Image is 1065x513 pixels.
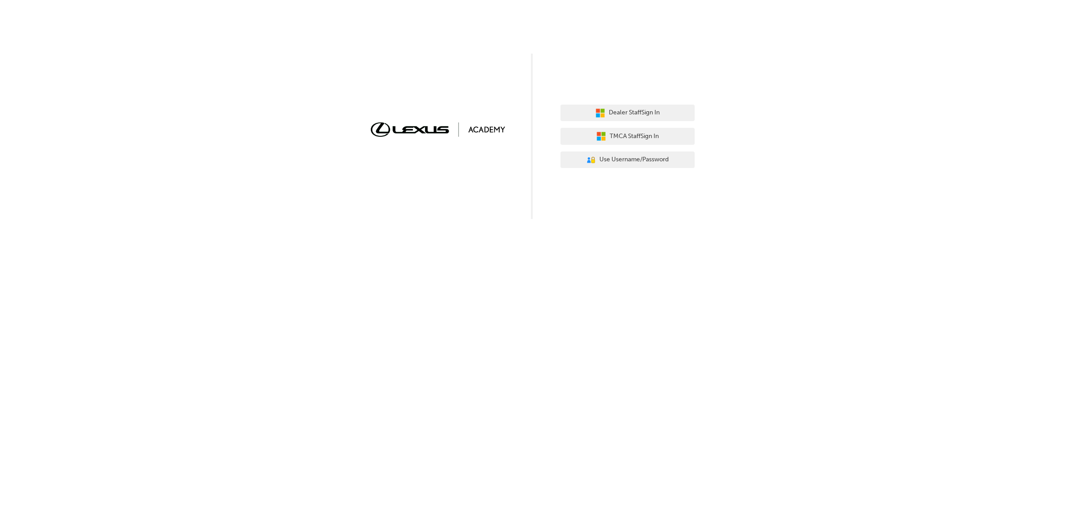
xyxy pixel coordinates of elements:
[560,128,695,145] button: TMCA StaffSign In
[560,105,695,122] button: Dealer StaffSign In
[610,131,659,142] span: TMCA Staff Sign In
[371,122,505,136] img: Trak
[609,108,660,118] span: Dealer Staff Sign In
[560,151,695,168] button: Use Username/Password
[599,155,669,165] span: Use Username/Password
